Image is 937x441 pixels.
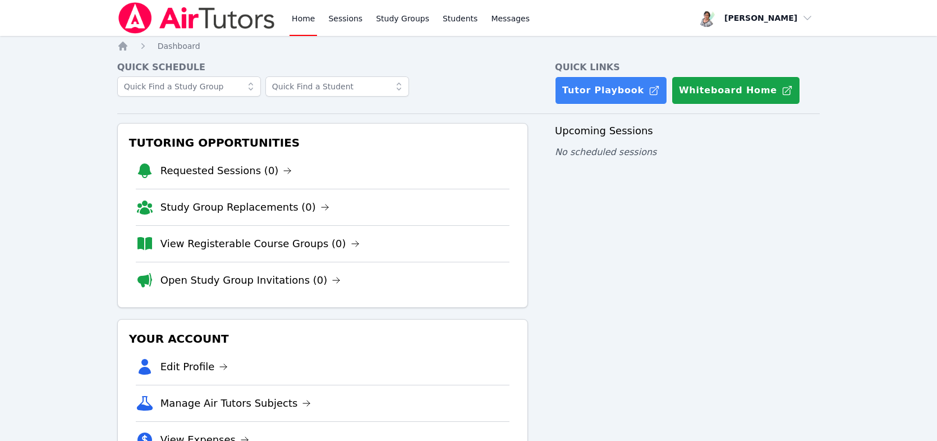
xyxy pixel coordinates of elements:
input: Quick Find a Student [265,76,409,97]
a: Tutor Playbook [555,76,667,104]
a: Manage Air Tutors Subjects [160,395,311,411]
h3: Tutoring Opportunities [127,133,518,153]
a: View Registerable Course Groups (0) [160,236,360,252]
a: Dashboard [158,40,200,52]
h4: Quick Schedule [117,61,528,74]
span: Dashboard [158,42,200,51]
a: Open Study Group Invitations (0) [160,272,341,288]
img: Air Tutors [117,2,276,34]
nav: Breadcrumb [117,40,820,52]
a: Study Group Replacements (0) [160,199,329,215]
span: No scheduled sessions [555,147,656,157]
a: Edit Profile [160,359,228,375]
h4: Quick Links [555,61,820,74]
span: Messages [491,13,530,24]
button: Whiteboard Home [672,76,800,104]
h3: Your Account [127,329,518,349]
a: Requested Sessions (0) [160,163,292,179]
input: Quick Find a Study Group [117,76,261,97]
h3: Upcoming Sessions [555,123,820,139]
